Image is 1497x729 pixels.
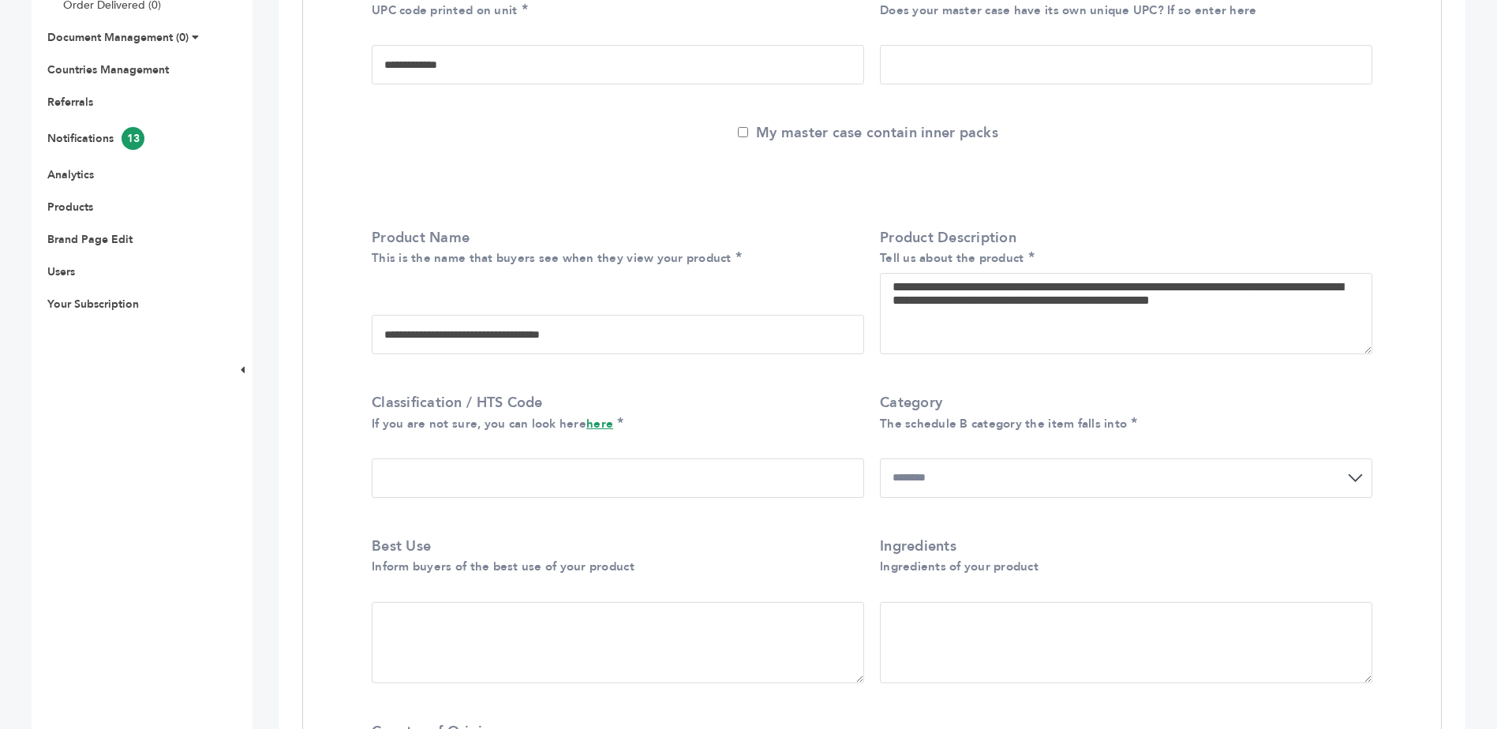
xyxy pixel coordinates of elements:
[372,559,634,574] small: Inform buyers of the best use of your product
[880,416,1127,432] small: The schedule B category the item falls into
[47,167,94,182] a: Analytics
[372,416,613,432] small: If you are not sure, you can look here
[122,127,144,150] span: 13
[880,536,1364,576] label: Ingredients
[372,2,517,18] small: UPC code printed on unit
[47,95,93,110] a: Referrals
[47,200,93,215] a: Products
[47,232,133,247] a: Brand Page Edit
[880,250,1024,266] small: Tell us about the product
[880,228,1364,267] label: Product Description
[738,123,998,143] label: My master case contain inner packs
[47,131,144,146] a: Notifications13
[738,127,748,137] input: My master case contain inner packs
[372,228,856,267] label: Product Name
[372,250,732,266] small: This is the name that buyers see when they view your product
[47,297,139,312] a: Your Subscription
[47,264,75,279] a: Users
[372,393,856,432] label: Classification / HTS Code
[880,393,1364,432] label: Category
[47,30,189,45] a: Document Management (0)
[47,62,169,77] a: Countries Management
[880,559,1039,574] small: Ingredients of your product
[372,536,856,576] label: Best Use
[586,416,613,432] a: here
[880,2,1256,18] small: Does your master case have its own unique UPC? If so enter here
